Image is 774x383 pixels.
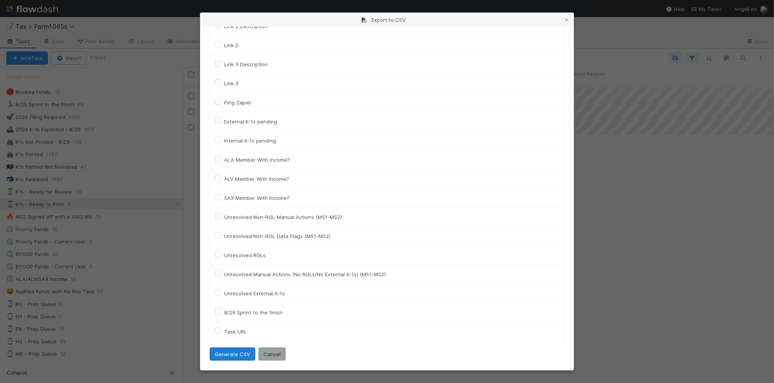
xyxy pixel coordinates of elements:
label: External K-1s pending [224,117,277,126]
div: Export to CSV [200,13,574,27]
label: Task URL [224,327,247,336]
label: Ping Zapier [224,98,252,107]
label: ALA Member With Income? [224,155,290,164]
label: Link 2 [224,41,239,50]
button: Cancel [258,348,286,361]
label: Unresolved Manual Actions (No RGLs/No External K-1s) (MS1-MS2) [224,270,386,279]
label: Unresolved RGLs [224,251,266,260]
label: Link 3 Description [224,60,268,69]
label: SAX Member With Income? [224,193,290,203]
label: Internal K-1s pending [224,136,276,145]
label: Unresolved Non-RGL Manual Actions (MS1-MS2) [224,212,342,222]
button: Generate CSV [210,348,255,361]
label: ALV Member With Income? [224,174,289,184]
label: Unresolved External K-1s [224,289,285,298]
label: 8/29 Sprint to the finish [224,308,283,317]
label: Link 3 [224,79,239,88]
label: Unresolved Non-RGL Data Flags (MS1-MS2) [224,231,330,241]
